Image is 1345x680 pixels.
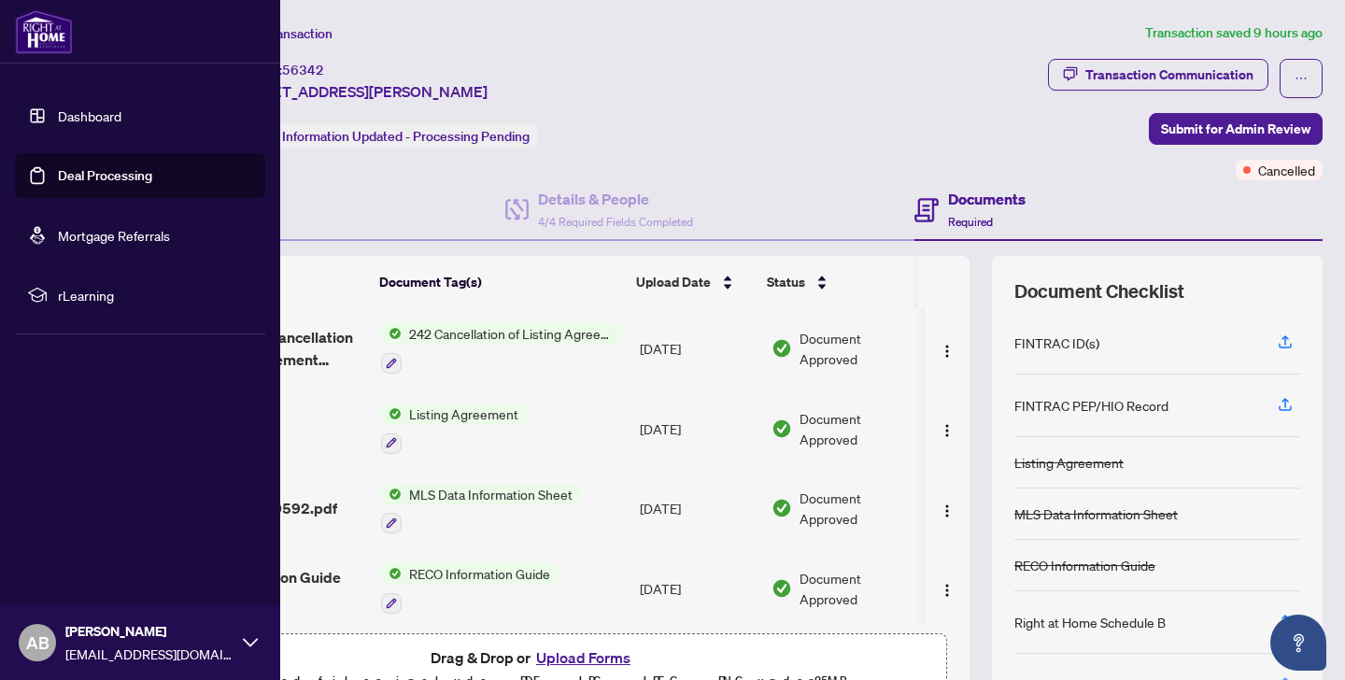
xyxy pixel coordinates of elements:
span: View Transaction [233,25,333,42]
button: Submit for Admin Review [1149,113,1323,145]
button: Upload Forms [531,645,636,670]
button: Logo [932,574,962,603]
article: Transaction saved 9 hours ago [1145,22,1323,44]
span: Document Approved [800,568,916,609]
span: ellipsis [1295,72,1308,85]
img: Logo [940,344,955,359]
div: Listing Agreement [1014,452,1124,473]
div: MLS Data Information Sheet [1014,503,1178,524]
img: Status Icon [381,563,402,584]
span: Listing Agreement [402,404,526,424]
td: [DATE] [632,389,764,469]
div: Transaction Communication [1085,60,1253,90]
img: Logo [940,423,955,438]
span: [EMAIL_ADDRESS][DOMAIN_NAME] [65,644,234,664]
div: FINTRAC PEP/HIO Record [1014,395,1168,416]
td: [DATE] [632,469,764,549]
th: Status [759,256,918,308]
div: Right at Home Schedule B [1014,612,1166,632]
h4: Details & People [538,188,693,210]
button: Logo [932,414,962,444]
span: 4/4 Required Fields Completed [538,215,693,229]
span: Upload Date [636,272,711,292]
span: 242 Cancellation of Listing Agreement - Authority to Offer for Sale [402,323,623,344]
div: Status: [232,123,537,149]
img: Status Icon [381,323,402,344]
span: Required [948,215,993,229]
div: FINTRAC ID(s) [1014,333,1099,353]
span: Drag & Drop or [431,645,636,670]
span: Information Updated - Processing Pending [282,128,530,145]
img: Status Icon [381,404,402,424]
button: Transaction Communication [1048,59,1268,91]
button: Status IconListing Agreement [381,404,526,454]
a: Deal Processing [58,167,152,184]
span: AB [26,630,50,656]
img: Document Status [772,578,792,599]
img: logo [15,9,73,54]
span: MLS Data Information Sheet [402,484,580,504]
span: [PERSON_NAME] [65,621,234,642]
img: Document Status [772,338,792,359]
div: RECO Information Guide [1014,555,1155,575]
td: [DATE] [632,308,764,389]
img: Status Icon [381,484,402,504]
span: Document Approved [800,408,916,449]
button: Status Icon242 Cancellation of Listing Agreement - Authority to Offer for Sale [381,323,623,374]
button: Status IconRECO Information Guide [381,563,558,614]
h4: Documents [948,188,1026,210]
span: Cancelled [1258,160,1315,180]
span: [STREET_ADDRESS][PERSON_NAME] [232,80,488,103]
span: Document Checklist [1014,278,1184,305]
a: Dashboard [58,107,121,124]
td: [DATE] [632,548,764,629]
button: Logo [932,493,962,523]
span: rLearning [58,285,252,305]
th: Document Tag(s) [372,256,629,308]
span: RECO Information Guide [402,563,558,584]
button: Logo [932,333,962,363]
button: Status IconMLS Data Information Sheet [381,484,580,534]
span: Document Approved [800,328,916,369]
th: Upload Date [629,256,759,308]
img: Logo [940,503,955,518]
button: Open asap [1270,615,1326,671]
span: 56342 [282,62,324,78]
a: Mortgage Referrals [58,227,170,244]
span: Submit for Admin Review [1161,114,1310,144]
img: Logo [940,583,955,598]
span: Status [767,272,805,292]
span: Document Approved [800,488,916,529]
img: Document Status [772,418,792,439]
img: Document Status [772,498,792,518]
